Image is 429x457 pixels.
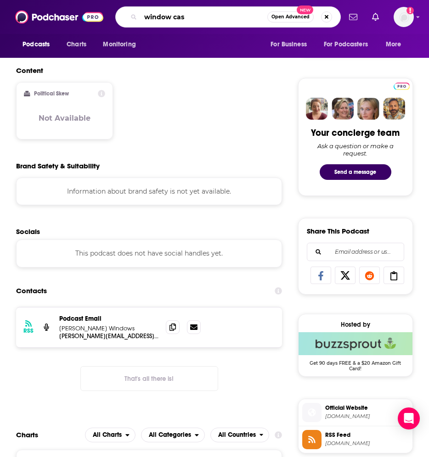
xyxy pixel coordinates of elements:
h2: Political Skew [34,90,69,97]
h2: Charts [16,430,38,439]
button: open menu [85,428,135,442]
button: Send a message [320,164,391,180]
span: Logged in as nshort92 [394,7,414,27]
span: Official Website [325,404,409,412]
a: Share on Facebook [310,267,331,284]
h2: Brand Safety & Suitability [16,162,100,170]
span: For Podcasters [324,38,368,51]
span: buzzsprout.com [325,413,409,420]
h2: Categories [141,428,205,442]
div: This podcast does not have social handles yet. [16,240,282,267]
div: Search podcasts, credits, & more... [115,6,341,28]
div: Ask a question or make a request. [307,142,404,157]
img: Jon Profile [383,98,405,120]
a: Official Website[DOMAIN_NAME] [302,403,409,422]
input: Email address or username... [315,243,396,261]
span: Get 90 days FREE & a $20 Amazon Gift Card! [299,355,412,372]
span: All Charts [93,432,122,438]
a: Copy Link [384,267,404,284]
h2: Platforms [85,428,135,442]
span: All Categories [149,432,191,438]
img: Sydney Profile [306,98,328,120]
h3: Not Available [39,114,90,123]
h2: Countries [210,428,270,442]
p: [PERSON_NAME][EMAIL_ADDRESS][DOMAIN_NAME] [59,332,158,340]
button: Show profile menu [394,7,414,27]
p: Podcast Email [59,315,158,323]
img: Barbara Profile [332,98,354,120]
a: Share on Reddit [359,267,380,284]
div: Open Intercom Messenger [398,407,420,429]
span: New [297,6,313,14]
a: Charts [61,36,92,53]
div: Hosted by [299,321,412,329]
button: open menu [16,36,62,53]
span: Open Advanced [271,15,310,19]
a: RSS Feed[DOMAIN_NAME] [302,430,409,449]
img: User Profile [394,7,414,27]
a: Buzzsprout Deal: Get 90 days FREE & a $20 Amazon Gift Card! [299,332,412,371]
img: Podchaser Pro [394,83,410,90]
button: open menu [379,36,413,53]
span: More [386,38,401,51]
button: open menu [141,428,205,442]
button: Nothing here. [80,366,218,391]
span: For Business [271,38,307,51]
span: feeds.buzzsprout.com [325,440,409,447]
a: Pro website [394,81,410,90]
button: open menu [264,36,318,53]
h3: Share This Podcast [307,227,369,235]
div: Information about brand safety is not yet available. [16,178,282,205]
button: open menu [210,428,270,442]
button: open menu [96,36,147,53]
h2: Socials [16,227,282,236]
p: [PERSON_NAME] Windows [59,324,158,332]
svg: Add a profile image [406,7,414,14]
img: Podchaser - Follow, Share and Rate Podcasts [15,8,103,26]
span: All Countries [218,432,256,438]
img: Buzzsprout Deal: Get 90 days FREE & a $20 Amazon Gift Card! [299,332,412,355]
button: open menu [318,36,381,53]
button: Open AdvancedNew [267,11,314,22]
a: Share on X/Twitter [335,267,356,284]
a: Show notifications dropdown [345,9,361,25]
div: Search followers [307,243,404,261]
div: Your concierge team [311,127,400,139]
img: Jules Profile [357,98,379,120]
input: Search podcasts, credits, & more... [141,10,267,24]
h2: Contacts [16,282,47,300]
h2: Content [16,66,275,75]
span: Monitoring [103,38,135,51]
span: Charts [67,38,86,51]
a: Show notifications dropdown [368,9,383,25]
span: RSS Feed [325,431,409,439]
h3: RSS [23,327,34,334]
span: Podcasts [23,38,50,51]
